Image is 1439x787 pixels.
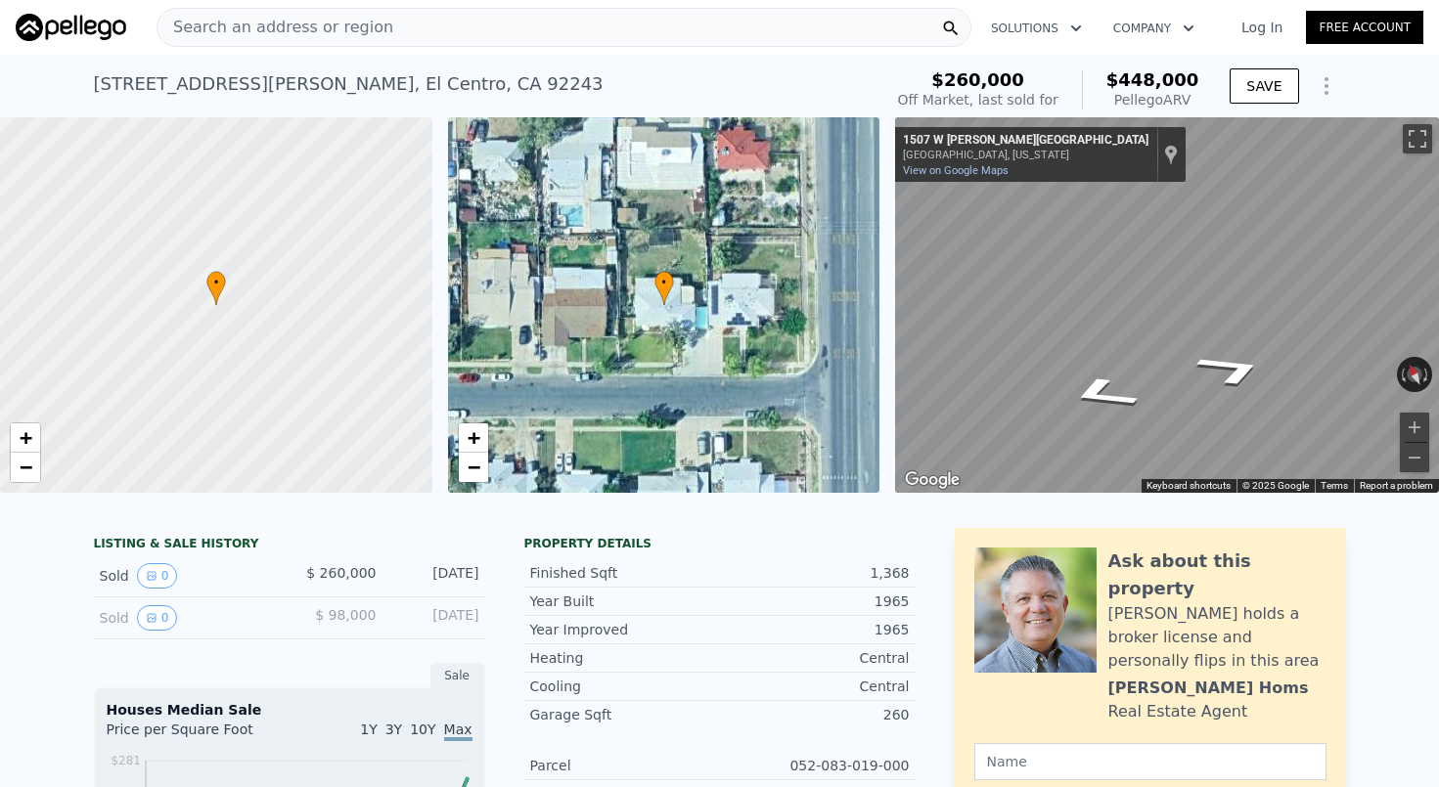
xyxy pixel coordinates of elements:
span: Search an address or region [157,16,393,39]
div: Cooling [530,677,720,696]
tspan: $281 [111,754,141,767]
button: Solutions [975,11,1098,46]
div: Real Estate Agent [1108,700,1248,723]
div: Sold [100,605,274,631]
button: Toggle fullscreen view [1403,124,1432,153]
span: • [654,274,674,291]
div: [GEOGRAPHIC_DATA], [US_STATE] [903,149,1148,161]
div: Sale [430,663,485,688]
span: − [20,455,32,479]
div: Ask about this property [1108,547,1327,602]
a: Zoom in [11,423,40,453]
div: 1965 [720,620,910,639]
img: Pellego [16,14,126,41]
button: Keyboard shortcuts [1147,479,1231,493]
a: Log In [1218,18,1306,37]
a: Show location on map [1164,144,1178,165]
div: Garage Sqft [530,705,720,724]
span: 1Y [360,721,377,737]
div: Central [720,648,910,668]
a: Free Account [1306,11,1423,44]
div: 1507 W [PERSON_NAME][GEOGRAPHIC_DATA] [903,133,1148,149]
a: View on Google Maps [903,164,1009,177]
span: $448,000 [1106,69,1199,90]
a: Report a problem [1360,480,1433,491]
span: + [467,425,479,450]
a: Zoom out [11,453,40,482]
button: Zoom in [1400,413,1429,442]
div: Central [720,677,910,696]
div: LISTING & SALE HISTORY [94,536,485,555]
div: Sold [100,563,274,589]
a: Zoom out [459,453,488,482]
div: 1,368 [720,563,910,583]
div: [PERSON_NAME] Homs [1108,677,1309,700]
button: Company [1098,11,1210,46]
button: Show Options [1307,66,1346,106]
span: + [20,425,32,450]
div: • [206,271,226,305]
div: Pellego ARV [1106,90,1199,109]
div: Property details [524,536,916,551]
div: Year Built [530,591,720,611]
input: Name [974,743,1327,780]
button: View historical data [137,563,178,589]
div: Street View [895,117,1439,493]
span: © 2025 Google [1242,480,1309,491]
div: Price per Square Foot [107,720,290,751]
button: SAVE [1230,68,1298,104]
span: $ 260,000 [306,565,376,581]
div: [STREET_ADDRESS][PERSON_NAME] , El Centro , CA 92243 [94,70,604,98]
button: Zoom out [1400,443,1429,472]
button: View historical data [137,605,178,631]
button: Reset the view [1400,356,1429,394]
div: Map [895,117,1439,493]
path: Go West, W Holt Ave [1036,368,1169,418]
img: Google [900,467,965,493]
a: Terms [1321,480,1348,491]
span: $260,000 [931,69,1024,90]
div: Finished Sqft [530,563,720,583]
div: Houses Median Sale [107,700,472,720]
span: Max [444,721,472,741]
div: 1965 [720,591,910,611]
span: 10Y [410,721,435,737]
div: [PERSON_NAME] holds a broker license and personally flips in this area [1108,602,1327,673]
span: • [206,274,226,291]
div: Off Market, last sold for [898,90,1058,109]
div: 260 [720,705,910,724]
span: − [467,455,479,479]
path: Go East, W Holt Ave [1166,344,1299,395]
div: Year Improved [530,620,720,639]
div: [DATE] [392,563,479,589]
div: 052-083-019-000 [720,756,910,775]
div: Heating [530,648,720,668]
span: 3Y [385,721,402,737]
button: Rotate counterclockwise [1397,357,1408,392]
button: Rotate clockwise [1422,357,1433,392]
div: • [654,271,674,305]
a: Open this area in Google Maps (opens a new window) [900,467,965,493]
a: Zoom in [459,423,488,453]
div: Parcel [530,756,720,775]
span: $ 98,000 [315,607,376,623]
div: [DATE] [392,605,479,631]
